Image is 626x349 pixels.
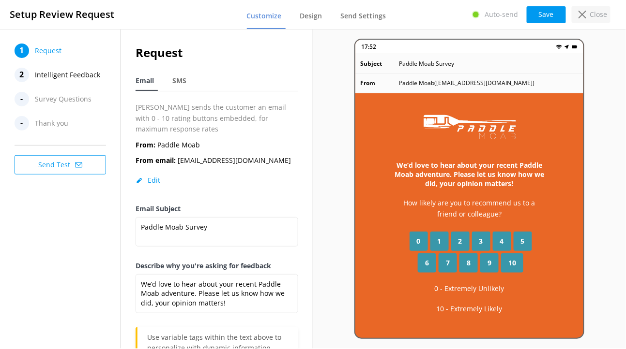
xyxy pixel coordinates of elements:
[360,59,399,68] p: Subject
[421,113,518,142] img: 796-1753838615.png
[341,11,386,21] span: Send Settings
[446,258,450,268] span: 7
[136,217,298,247] textarea: Paddle Moab Survey
[15,155,106,174] button: Send Test
[527,6,566,23] button: Save
[438,236,442,247] span: 1
[136,76,154,86] span: Email
[136,261,298,271] label: Describe why you're asking for feedback
[508,258,516,268] span: 10
[15,92,29,106] div: -
[35,92,92,106] span: Survey Questions
[485,9,518,20] p: Auto-send
[136,204,298,214] label: Email Subject
[35,116,68,131] span: Thank you
[247,11,282,21] span: Customize
[136,156,176,165] b: From email:
[172,76,186,86] span: SMS
[572,44,578,50] img: battery.png
[590,9,608,20] p: Close
[136,140,155,149] b: From:
[300,11,322,21] span: Design
[136,140,200,150] p: Paddle Moab
[435,283,504,294] p: 0 - Extremely Unlikely
[564,44,570,50] img: near-me.png
[437,304,503,314] p: 10 - Extremely Likely
[35,44,61,58] span: Request
[488,258,491,268] span: 9
[417,236,421,247] span: 0
[399,59,454,68] p: Paddle Moab Survey
[35,68,100,82] span: Intelligent Feedback
[15,116,29,131] div: -
[15,68,29,82] div: 2
[136,274,298,313] textarea: We’d love to hear about your recent Paddle Moab adventure. Please let us know how we did, your op...
[394,198,545,219] p: How likely are you to recommend us to a friend or colleague?
[458,236,462,247] span: 2
[399,78,534,87] p: Paddle Moab ( [EMAIL_ADDRESS][DOMAIN_NAME] )
[136,155,291,166] p: [EMAIL_ADDRESS][DOMAIN_NAME]
[360,78,399,87] p: From
[467,258,471,268] span: 8
[500,236,504,247] span: 4
[136,102,298,134] p: [PERSON_NAME] sends the customer an email with 0 - 10 rating buttons embedded, for maximum respon...
[556,44,562,50] img: wifi.png
[15,44,29,58] div: 1
[361,42,376,51] p: 17:52
[136,175,160,185] button: Edit
[479,236,483,247] span: 3
[136,44,298,62] h2: Request
[394,160,545,188] h3: We’d love to hear about your recent Paddle Moab adventure. Please let us know how we did, your op...
[425,258,429,268] span: 6
[521,236,525,247] span: 5
[10,7,114,22] h3: Setup Review Request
